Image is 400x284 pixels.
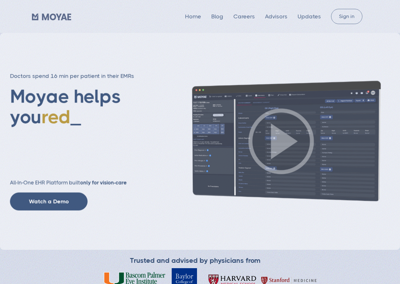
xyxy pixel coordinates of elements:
span: _ [71,106,81,128]
a: home [32,12,71,21]
a: Updates [298,13,321,20]
a: Sign in [331,9,362,24]
a: Watch a Demo [10,192,88,211]
a: Advisors [265,13,287,20]
img: Patient history screenshot [173,80,390,203]
img: Moyae Logo [32,14,71,20]
span: red [41,106,71,128]
h1: Moyae helps you [10,86,158,167]
div: Trusted and advised by physicians from [130,256,261,265]
a: Blog [211,13,223,20]
a: Careers [233,13,255,20]
h3: Doctors spend 16 min per patient in their EMRs [10,72,158,80]
a: Home [185,13,201,20]
h2: All-In-One EHR Platform built [10,179,158,186]
strong: only for vision-care [80,179,126,186]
